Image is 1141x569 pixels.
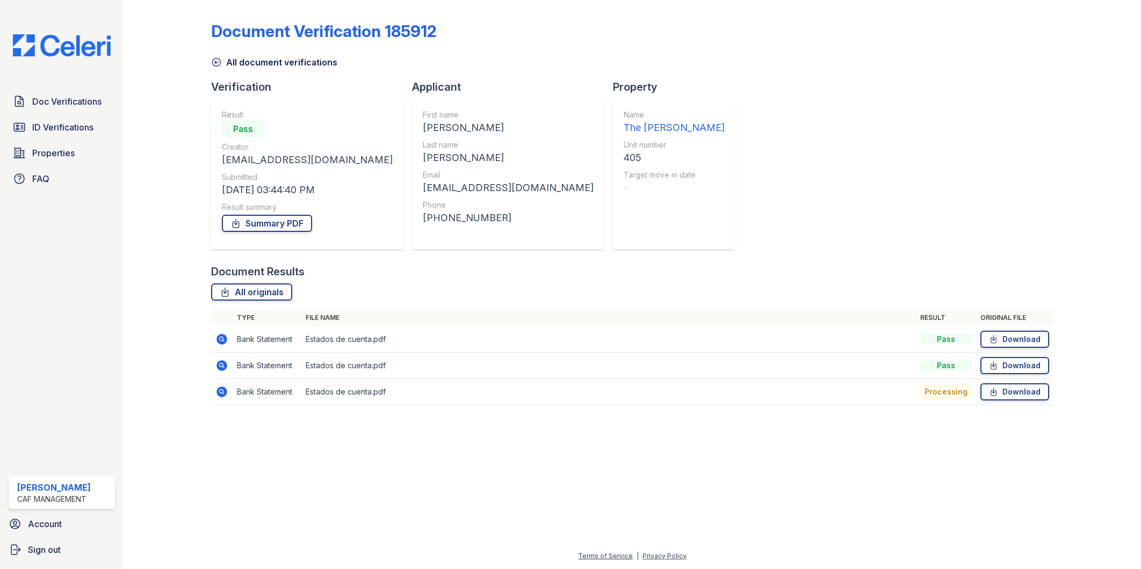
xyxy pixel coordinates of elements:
th: Original file [976,309,1053,326]
img: CE_Logo_Blue-a8612792a0a2168367f1c8372b55b34899dd931a85d93a1a3d3e32e68fde9ad4.png [4,34,119,56]
div: Target move in date [624,170,725,180]
div: Submitted [222,172,393,183]
a: Properties [9,142,115,164]
div: Document Verification 185912 [211,21,437,41]
div: [PERSON_NAME] [423,150,594,165]
div: Unit number [624,140,725,150]
div: [PERSON_NAME] [17,481,91,494]
td: Estados de cuenta.pdf [301,326,916,353]
a: Summary PDF [222,215,312,232]
div: | [637,552,639,560]
span: Account [28,517,62,530]
td: Estados de cuenta.pdf [301,379,916,405]
a: Download [980,331,1049,348]
td: Bank Statement [233,379,301,405]
a: All originals [211,283,292,301]
div: Email [423,170,594,180]
a: Doc Verifications [9,91,115,112]
div: 405 [624,150,725,165]
td: Estados de cuenta.pdf [301,353,916,379]
div: Processing [920,385,972,398]
div: Name [624,110,725,120]
div: Result summary [222,202,393,213]
div: Phone [423,200,594,210]
div: First name [423,110,594,120]
th: Result [916,309,976,326]
a: FAQ [9,168,115,189]
a: Name The [PERSON_NAME] [624,110,725,135]
a: ID Verifications [9,116,115,138]
span: ID Verifications [32,121,93,134]
div: Property [613,79,744,94]
a: Privacy Policy [642,552,687,560]
div: Pass [222,120,265,137]
td: Bank Statement [233,353,301,379]
span: Properties [32,147,75,159]
div: Last name [423,140,594,150]
div: Pass [920,334,972,345]
div: - [624,180,725,195]
div: Applicant [412,79,613,94]
span: FAQ [32,172,49,185]
a: Download [980,383,1049,400]
td: Bank Statement [233,326,301,353]
div: [PERSON_NAME] [423,120,594,135]
div: [DATE] 03:44:40 PM [222,183,393,198]
a: Account [4,513,119,535]
div: CAF Management [17,494,91,505]
iframe: chat widget [1096,526,1130,558]
div: The [PERSON_NAME] [624,120,725,135]
th: File name [301,309,916,326]
div: Verification [211,79,412,94]
a: All document verifications [211,56,337,69]
span: Doc Verifications [32,95,102,108]
span: Sign out [28,543,61,556]
a: Download [980,357,1049,374]
th: Type [233,309,301,326]
div: Creator [222,142,393,152]
div: Document Results [211,264,305,279]
div: [PHONE_NUMBER] [423,210,594,225]
div: Pass [920,360,972,371]
div: [EMAIL_ADDRESS][DOMAIN_NAME] [423,180,594,195]
div: [EMAIL_ADDRESS][DOMAIN_NAME] [222,152,393,167]
a: Sign out [4,539,119,560]
a: Terms of Service [578,552,633,560]
div: Result [222,110,393,120]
